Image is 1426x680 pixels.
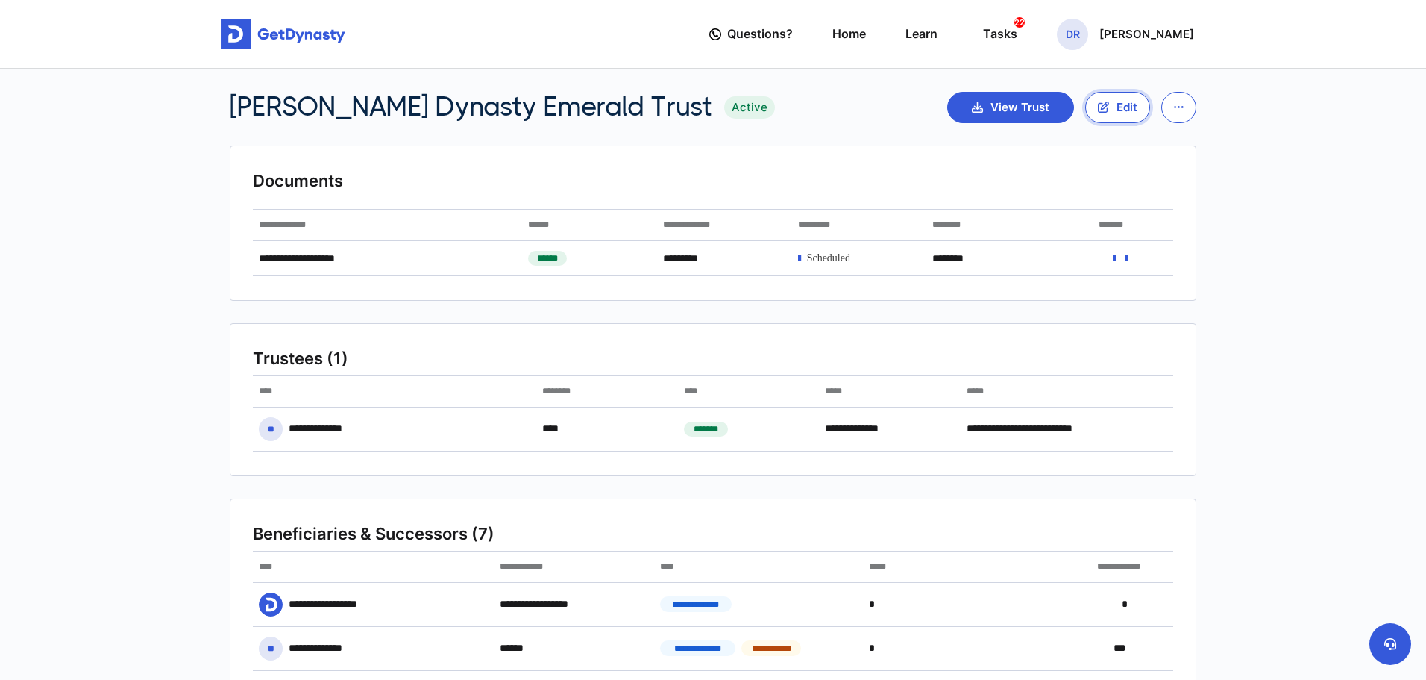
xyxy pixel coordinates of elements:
[905,13,937,55] a: Learn
[709,13,793,55] a: Questions?
[1057,19,1194,50] button: DR[PERSON_NAME]
[230,91,775,123] div: [PERSON_NAME] Dynasty Emerald Trust
[977,13,1017,55] a: Tasks22
[1099,28,1194,40] p: [PERSON_NAME]
[832,13,866,55] a: Home
[983,20,1017,48] div: Tasks
[253,348,348,369] span: Trustees (1)
[1014,17,1025,28] span: 22
[221,19,345,49] img: Get started for free with Dynasty Trust Company
[1085,92,1150,123] button: Edit
[1057,19,1088,50] span: DR
[727,20,793,48] span: Questions?
[253,523,494,545] span: Beneficiaries & Successors (7)
[947,92,1074,123] button: View Trust
[724,96,775,119] span: Active
[253,170,343,192] span: Documents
